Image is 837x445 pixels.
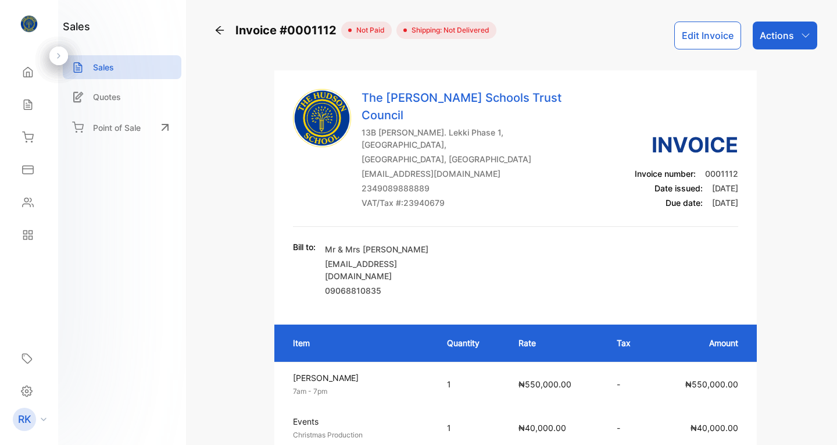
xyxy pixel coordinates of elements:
span: [DATE] [712,198,738,208]
span: Due date: [666,198,703,208]
p: Christmas Production [293,430,426,440]
a: Quotes [63,85,181,109]
p: Mr & Mrs [PERSON_NAME] [325,243,459,255]
p: 09068810835 [325,284,459,297]
p: [EMAIL_ADDRESS][DOMAIN_NAME] [325,258,459,282]
p: 2349089888889 [362,182,585,194]
button: Edit Invoice [674,22,741,49]
p: 13B [PERSON_NAME]. Lekki Phase 1, [GEOGRAPHIC_DATA], [362,126,585,151]
span: Invoice number: [635,169,696,179]
p: Bill to: [293,241,316,253]
p: - [617,422,641,434]
p: 7am - 7pm [293,386,426,397]
p: 1 [447,422,496,434]
span: Shipping: Not Delivered [407,25,489,35]
h1: sales [63,19,90,34]
p: RK [18,412,31,427]
p: [GEOGRAPHIC_DATA], [GEOGRAPHIC_DATA] [362,153,585,165]
p: Events [293,415,426,428]
p: Sales [93,61,114,73]
span: ₦40,000.00 [518,423,566,433]
img: Company Logo [293,89,351,147]
h3: Invoice [635,129,738,161]
span: ₦40,000.00 [691,423,738,433]
span: ₦550,000.00 [518,379,571,389]
span: [DATE] [712,183,738,193]
span: 0001112 [705,169,738,179]
img: logo [20,15,38,33]
p: Actions [760,29,794,42]
a: Point of Sale [63,115,181,140]
span: Invoice #0001112 [235,22,341,39]
p: [EMAIL_ADDRESS][DOMAIN_NAME] [362,168,585,180]
p: [PERSON_NAME] [293,372,426,384]
button: Actions [753,22,817,49]
p: VAT/Tax #: 23940679 [362,197,585,209]
span: ₦550,000.00 [685,379,738,389]
p: Point of Sale [93,122,141,134]
p: - [617,378,641,390]
p: The [PERSON_NAME] Schools Trust Council [362,89,585,124]
span: not paid [352,25,385,35]
p: Tax [617,337,641,349]
p: Quotes [93,91,121,103]
a: Sales [63,55,181,79]
p: Quantity [447,337,496,349]
p: Item [293,337,424,349]
span: Date issued: [654,183,703,193]
p: 1 [447,378,496,390]
p: Amount [664,337,738,349]
p: Rate [518,337,593,349]
iframe: LiveChat chat widget [788,396,837,445]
